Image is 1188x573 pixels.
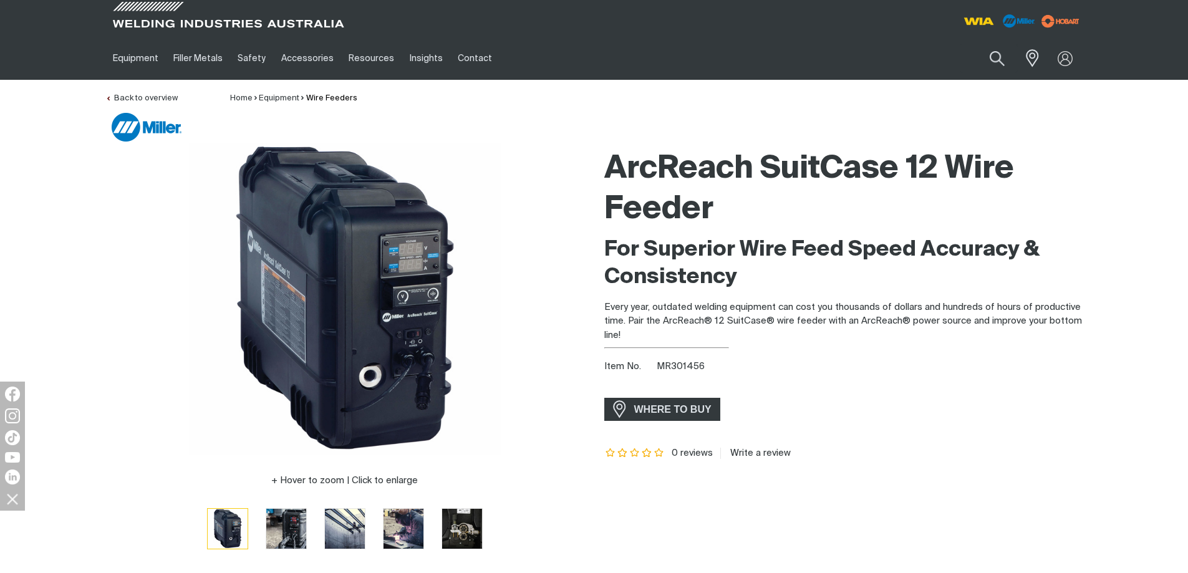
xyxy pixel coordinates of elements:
[976,44,1018,73] button: Search products
[266,509,306,549] img: ArcReach SuitCase 12
[259,94,299,102] a: Equipment
[5,469,20,484] img: LinkedIn
[5,387,20,402] img: Facebook
[105,37,839,80] nav: Main
[383,508,424,549] button: Go to slide 4
[672,448,713,458] span: 0 reviews
[325,509,365,549] img: ArcReach SuitCase 12
[189,143,501,455] img: ArcReach SuitCase 12
[604,360,655,374] span: Item No.
[207,508,248,549] button: Go to slide 1
[384,509,423,549] img: ArcReach SuitCase 12
[450,37,500,80] a: Contact
[626,400,720,420] span: WHERE TO BUY
[960,44,1018,73] input: Product name or item number...
[341,37,402,80] a: Resources
[230,94,253,102] a: Home
[274,37,341,80] a: Accessories
[604,236,1083,291] h2: For Superior Wire Feed Speed Accuracy & Consistency
[604,398,721,421] a: WHERE TO BUY
[402,37,450,80] a: Insights
[657,362,705,371] span: MR301456
[604,449,665,458] span: Rating: {0}
[264,473,425,488] button: Hover to zoom | Click to enlarge
[306,94,357,102] a: Wire Feeders
[324,508,365,549] button: Go to slide 3
[604,301,1083,343] p: Every year, outdated welding equipment can cost you thousands of dollars and hundreds of hours of...
[442,509,482,549] img: ArcReach SuitCase 12
[230,37,273,80] a: Safety
[5,408,20,423] img: Instagram
[112,113,181,142] img: Miller
[5,452,20,463] img: YouTube
[230,92,357,105] nav: Breadcrumb
[5,430,20,445] img: TikTok
[105,94,178,102] a: Back to overview of Wire Feeders
[266,508,307,549] button: Go to slide 2
[442,508,483,549] button: Go to slide 5
[105,37,166,80] a: Equipment
[720,448,791,459] a: Write a review
[208,509,248,549] img: ArcReach SuitCase 12
[2,488,23,509] img: hide socials
[166,37,230,80] a: Filler Metals
[1038,12,1083,31] img: miller
[604,149,1083,230] h1: ArcReach SuitCase 12 Wire Feeder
